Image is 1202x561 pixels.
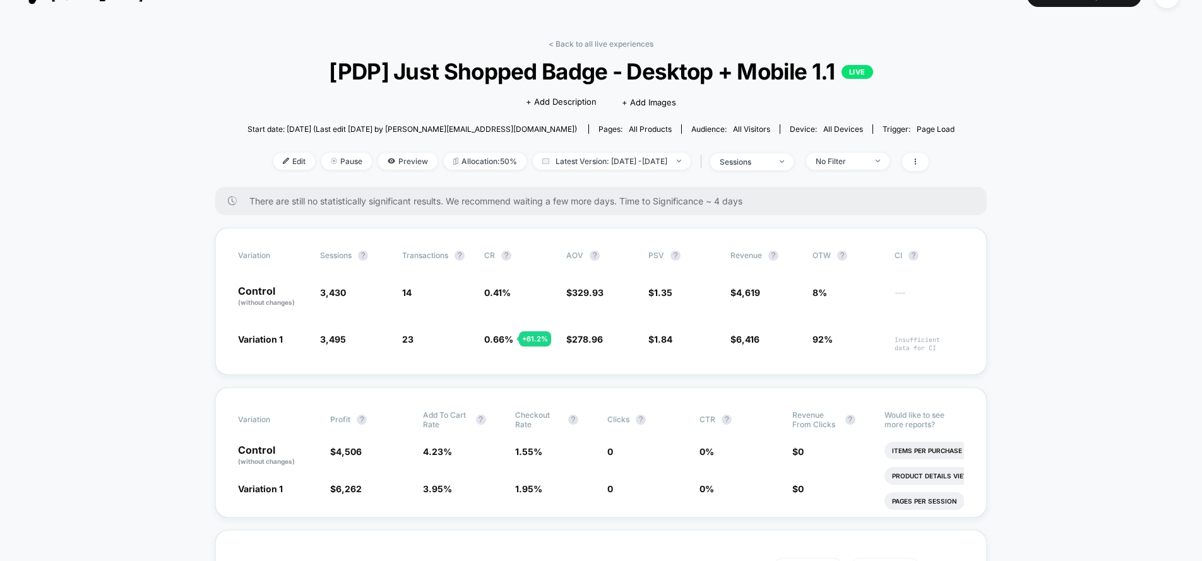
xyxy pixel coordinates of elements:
[792,446,804,457] span: $
[336,446,362,457] span: 4,506
[598,124,672,134] div: Pages:
[330,446,362,457] span: $
[648,334,672,345] span: $
[402,251,448,260] span: Transactions
[476,415,486,425] button: ?
[484,334,513,345] span: 0.66 %
[402,334,414,345] span: 23
[722,415,732,425] button: ?
[823,124,863,134] span: all devices
[648,251,664,260] span: PSV
[720,157,770,167] div: sessions
[884,467,1000,485] li: Product Details Views Rate
[883,124,955,134] div: Trigger:
[812,334,833,345] span: 92%
[501,251,511,261] button: ?
[691,124,770,134] div: Audience:
[283,158,289,164] img: edit
[238,410,307,429] span: Variation
[453,158,458,165] img: rebalance
[842,65,873,79] p: LIVE
[247,124,577,134] span: Start date: [DATE] (Last edit [DATE] by [PERSON_NAME][EMAIL_ADDRESS][DOMAIN_NAME])
[654,334,672,345] span: 1.84
[699,483,714,494] span: 0 %
[730,334,759,345] span: $
[572,334,603,345] span: 278.96
[566,334,603,345] span: $
[730,287,760,298] span: $
[273,153,315,170] span: Edit
[238,286,307,307] p: Control
[423,410,470,429] span: Add To Cart Rate
[884,492,965,510] li: Pages Per Session
[607,483,613,494] span: 0
[358,251,368,261] button: ?
[533,153,691,170] span: Latest Version: [DATE] - [DATE]
[629,124,672,134] span: all products
[699,446,714,457] span: 0 %
[238,298,295,306] span: (without changes)
[733,124,770,134] span: All Visitors
[816,156,866,166] div: No Filter
[238,483,283,494] span: Variation 1
[283,58,919,85] span: [PDP] Just Shopped Badge - Desktop + Mobile 1.1
[798,483,804,494] span: 0
[812,251,882,261] span: OTW
[320,251,352,260] span: Sessions
[549,39,653,49] a: < Back to all live experiences
[876,160,880,162] img: end
[780,124,872,134] span: Device:
[670,251,681,261] button: ?
[908,251,919,261] button: ?
[320,287,346,298] span: 3,430
[320,334,346,345] span: 3,495
[484,251,495,260] span: CR
[526,96,597,109] span: + Add Description
[238,251,307,261] span: Variation
[330,415,350,424] span: Profit
[895,336,964,352] span: Insufficient data for CI
[402,287,412,298] span: 14
[895,289,964,307] span: ---
[699,415,715,424] span: CTR
[484,287,511,298] span: 0.41 %
[423,446,452,457] span: 4.23 %
[780,160,784,163] img: end
[519,331,551,346] div: + 61.2 %
[654,287,672,298] span: 1.35
[455,251,465,261] button: ?
[378,153,437,170] span: Preview
[515,446,542,457] span: 1.55 %
[730,251,762,260] span: Revenue
[607,415,629,424] span: Clicks
[566,251,583,260] span: AOV
[736,334,759,345] span: 6,416
[622,97,676,107] span: + Add Images
[648,287,672,298] span: $
[590,251,600,261] button: ?
[812,287,827,298] span: 8%
[515,483,542,494] span: 1.95 %
[238,458,295,465] span: (without changes)
[249,196,961,206] span: There are still no statistically significant results. We recommend waiting a few more days . Time...
[845,415,855,425] button: ?
[423,483,452,494] span: 3.95 %
[895,251,964,261] span: CI
[321,153,372,170] span: Pause
[330,483,362,494] span: $
[444,153,527,170] span: Allocation: 50%
[568,415,578,425] button: ?
[515,410,562,429] span: Checkout Rate
[336,483,362,494] span: 6,262
[572,287,604,298] span: 329.93
[636,415,646,425] button: ?
[357,415,367,425] button: ?
[884,442,970,459] li: Items Per Purchase
[238,445,318,466] p: Control
[798,446,804,457] span: 0
[837,251,847,261] button: ?
[566,287,604,298] span: $
[884,410,964,429] p: Would like to see more reports?
[792,483,804,494] span: $
[331,158,337,164] img: end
